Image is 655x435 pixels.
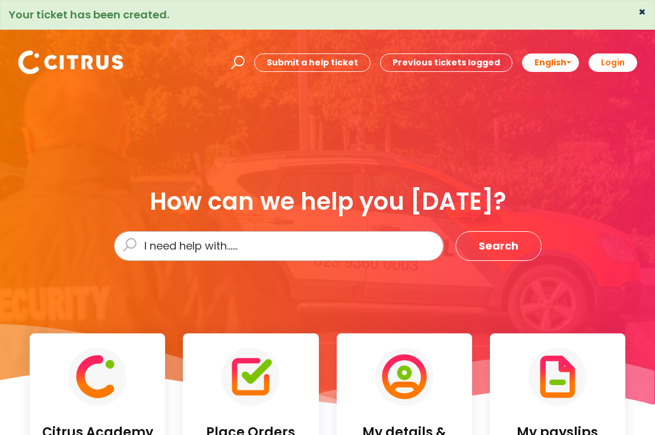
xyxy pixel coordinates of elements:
button: × [638,7,646,17]
button: Search [455,231,542,261]
span: Search [479,237,518,256]
a: Login [588,53,637,72]
a: Submit a help ticket [254,53,371,72]
div: How can we help you [DATE]? [114,188,542,215]
span: English [534,56,567,68]
a: Previous tickets logged [380,53,512,72]
input: I need help with...... [114,231,444,261]
b: Login [601,56,625,68]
